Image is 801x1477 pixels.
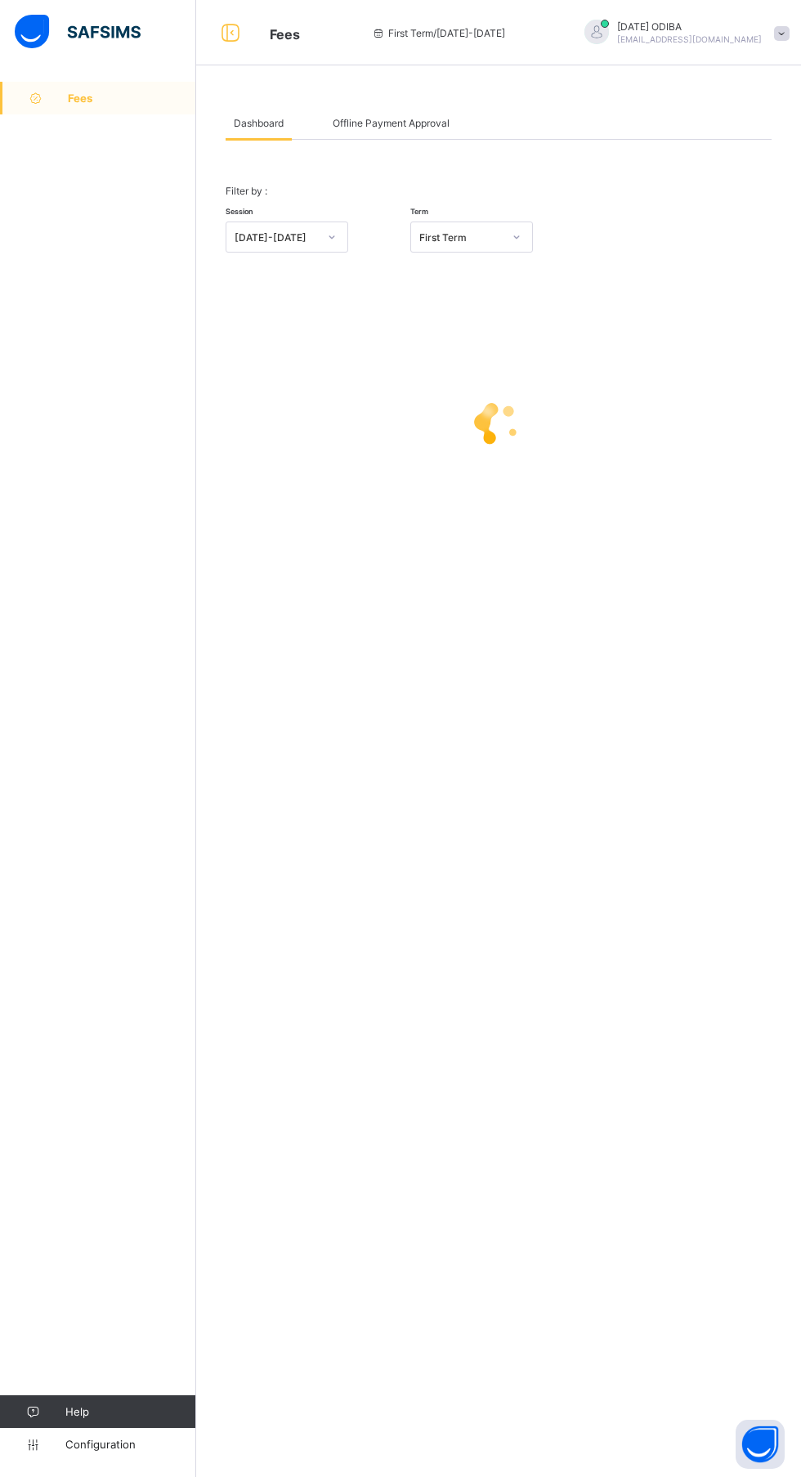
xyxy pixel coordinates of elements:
span: Session [226,207,253,216]
span: Configuration [65,1438,195,1451]
img: safsims [15,15,141,49]
div: [DATE]-[DATE] [235,231,318,244]
div: First Term [419,231,503,244]
span: Fees [270,26,300,43]
span: [EMAIL_ADDRESS][DOMAIN_NAME] [617,34,762,44]
div: FRIDAYODIBA [568,20,797,47]
span: Help [65,1405,195,1418]
span: Fees [68,92,196,105]
span: Filter by : [226,185,267,197]
span: session/term information [372,27,505,39]
span: Dashboard [234,117,284,129]
span: Offline Payment Approval [333,117,450,129]
button: Open asap [736,1420,785,1469]
span: Term [410,207,428,216]
span: [DATE] ODIBA [617,20,762,33]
